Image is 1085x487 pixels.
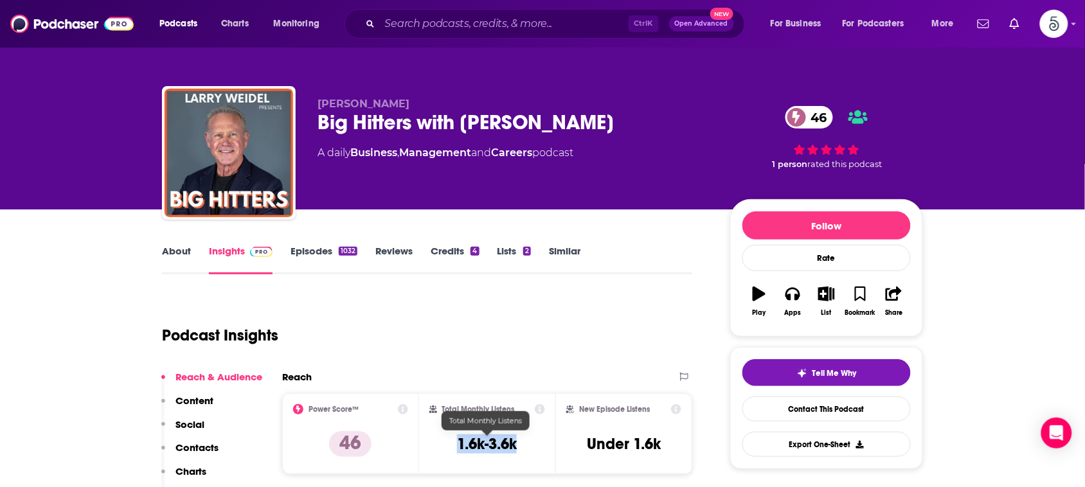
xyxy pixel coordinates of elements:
[161,441,219,465] button: Contacts
[431,245,479,274] a: Credits4
[843,278,877,324] button: Bookmark
[845,309,875,317] div: Bookmark
[1041,418,1072,448] div: Open Intercom Messenger
[175,394,213,407] p: Content
[471,247,479,256] div: 4
[449,416,522,425] span: Total Monthly Listens
[339,247,357,256] div: 1032
[776,278,809,324] button: Apps
[161,418,204,442] button: Social
[442,405,515,414] h2: Total Monthly Listens
[175,441,219,454] p: Contacts
[785,106,834,128] a: 46
[357,9,757,39] div: Search podcasts, credits, & more...
[669,16,734,31] button: Open AdvancedNew
[375,245,413,274] a: Reviews
[291,245,357,274] a: Episodes1032
[932,15,954,33] span: More
[885,309,902,317] div: Share
[10,12,134,36] img: Podchaser - Follow, Share and Rate Podcasts
[742,359,911,386] button: tell me why sparkleTell Me Why
[162,326,278,345] h1: Podcast Insights
[318,145,573,161] div: A daily podcast
[773,159,808,169] span: 1 person
[843,15,904,33] span: For Podcasters
[675,21,728,27] span: Open Advanced
[1040,10,1068,38] img: User Profile
[282,371,312,383] h2: Reach
[491,146,532,159] a: Careers
[742,211,911,240] button: Follow
[250,247,273,257] img: Podchaser Pro
[175,418,204,430] p: Social
[274,15,319,33] span: Monitoring
[161,371,262,394] button: Reach & Audience
[742,396,911,421] a: Contact This Podcast
[209,245,273,274] a: InsightsPodchaser Pro
[812,368,857,378] span: Tell Me Why
[221,15,249,33] span: Charts
[973,13,994,35] a: Show notifications dropdown
[579,405,650,414] h2: New Episode Listens
[457,434,517,454] h3: 1.6k-3.6k
[785,309,802,317] div: Apps
[730,98,923,177] div: 46 1 personrated this podcast
[329,431,372,457] p: 46
[797,368,807,378] img: tell me why sparkle
[309,405,359,414] h2: Power Score™
[771,15,821,33] span: For Business
[265,13,336,34] button: open menu
[753,309,766,317] div: Play
[1040,10,1068,38] span: Logged in as Spiral5-G2
[165,89,293,217] img: Big Hitters with Larry Weidel
[399,146,471,159] a: Management
[742,278,776,324] button: Play
[742,432,911,457] button: Export One-Sheet
[798,106,834,128] span: 46
[161,394,213,418] button: Content
[213,13,256,34] a: Charts
[318,98,409,110] span: [PERSON_NAME]
[810,278,843,324] button: List
[877,278,911,324] button: Share
[762,13,838,34] button: open menu
[150,13,214,34] button: open menu
[710,8,733,20] span: New
[471,146,491,159] span: and
[175,465,206,477] p: Charts
[397,146,399,159] span: ,
[923,13,970,34] button: open menu
[742,245,911,271] div: Rate
[549,245,580,274] a: Similar
[834,13,923,34] button: open menu
[159,15,197,33] span: Podcasts
[350,146,397,159] a: Business
[523,247,531,256] div: 2
[498,245,531,274] a: Lists2
[629,15,659,32] span: Ctrl K
[821,309,832,317] div: List
[587,434,661,454] h3: Under 1.6k
[1005,13,1025,35] a: Show notifications dropdown
[808,159,883,169] span: rated this podcast
[162,245,191,274] a: About
[1040,10,1068,38] button: Show profile menu
[175,371,262,383] p: Reach & Audience
[380,13,629,34] input: Search podcasts, credits, & more...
